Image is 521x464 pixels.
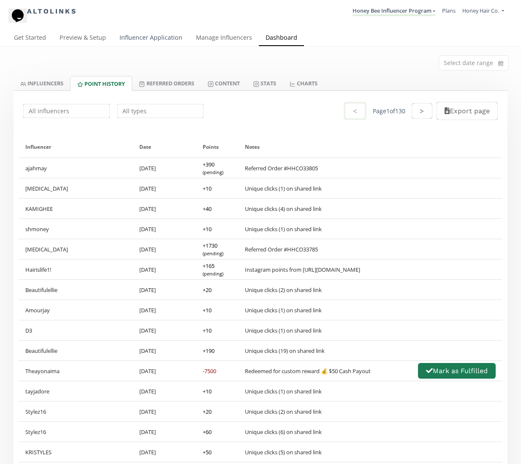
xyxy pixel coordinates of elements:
div: + 10 [203,185,212,192]
div: Unique clicks (1) on shared link [245,327,322,334]
a: Get Started [7,30,53,47]
div: + 10 [203,388,212,395]
div: Unique clicks (1) on shared link [245,306,322,314]
div: [DATE] [133,442,196,462]
div: Unique clicks (4) on shared link [245,205,322,213]
div: Notes [245,136,496,158]
div: + 10 [203,225,212,233]
a: Stats [247,76,283,90]
small: (pending) [203,250,223,257]
div: [DATE] [133,341,196,360]
small: (pending) [203,169,223,175]
div: Stylez16 [19,422,133,442]
div: Stylez16 [19,401,133,421]
div: D3 [19,320,133,340]
button: Mark as Fulfilled [418,363,496,379]
div: Page 1 of 130 [373,107,405,115]
div: [DATE] [133,259,196,279]
div: ajahmay [19,158,133,178]
div: Points [203,136,231,158]
a: Preview & Setup [53,30,113,47]
input: All types [116,103,205,119]
a: Manage Influencers [189,30,259,47]
button: < [344,102,366,120]
input: All influencers [22,103,111,119]
div: Referred Order #HHCO33805 [245,164,318,172]
div: [DATE] [133,239,196,259]
div: Theayonaima [19,361,133,381]
div: KRISTYLES [19,442,133,462]
div: Beautifulellie [19,341,133,360]
div: Unique clicks (5) on shared link [245,448,322,456]
span: Honey Hair Co. [462,7,499,14]
div: + 165 [203,262,231,277]
div: [DATE] [133,158,196,178]
div: Instagram points from [URL][DOMAIN_NAME] [245,266,360,273]
div: Hairislife1! [19,259,133,279]
a: INFLUENCERS [14,76,70,90]
div: [DATE] [133,178,196,198]
div: [DATE] [133,361,196,381]
div: [DATE] [133,219,196,239]
a: Content [201,76,247,90]
div: + 190 [203,347,214,355]
div: Unique clicks (1) on shared link [245,225,322,233]
div: Unique clicks (2) on shared link [245,286,322,294]
div: Beautifulellie [19,280,133,300]
div: -7500 [203,367,216,375]
div: Referred Order #HHCO33785 [245,246,318,253]
a: Referred Orders [132,76,201,90]
a: Influencer Application [113,30,189,47]
div: Unique clicks (2) on shared link [245,408,322,415]
a: CHARTS [283,76,324,90]
div: + 50 [203,448,212,456]
div: Unique clicks (19) on shared link [245,347,325,355]
div: Unique clicks (1) on shared link [245,388,322,395]
div: shmoney [19,219,133,239]
svg: calendar [498,59,503,68]
div: KAMIGHEE [19,199,133,218]
div: + 20 [203,286,212,294]
div: + 20 [203,408,212,415]
div: Redeemed for custom reward 💰 $50 Cash Payout [245,367,371,375]
div: + 10 [203,327,212,334]
div: Date [139,136,190,158]
div: Unique clicks (1) on shared link [245,185,322,192]
div: [DATE] [133,300,196,320]
div: [MEDICAL_DATA] [19,178,133,198]
a: Plans [442,7,456,14]
div: + 1730 [203,242,231,257]
iframe: chat widget [8,8,35,34]
div: [DATE] [133,280,196,300]
a: Honey Bee Influencer Program [353,7,435,16]
div: [DATE] [133,199,196,218]
div: [DATE] [133,401,196,421]
small: (pending) [203,270,223,277]
div: [DATE] [133,422,196,442]
div: Amourjay [19,300,133,320]
div: [DATE] [133,320,196,340]
div: + 60 [203,428,212,436]
div: [MEDICAL_DATA] [19,239,133,259]
div: + 10 [203,306,212,314]
div: tayjadore [19,381,133,401]
a: Altolinks [14,5,77,19]
div: [DATE] [133,381,196,401]
button: > [412,103,432,119]
div: + 390 [203,161,231,176]
a: Dashboard [259,30,304,47]
div: + 40 [203,205,212,213]
a: Point HISTORY [70,76,132,91]
div: Unique clicks (6) on shared link [245,428,322,436]
a: Honey Hair Co. [462,7,504,16]
div: Influencer [25,136,126,158]
button: Export page [437,102,498,120]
